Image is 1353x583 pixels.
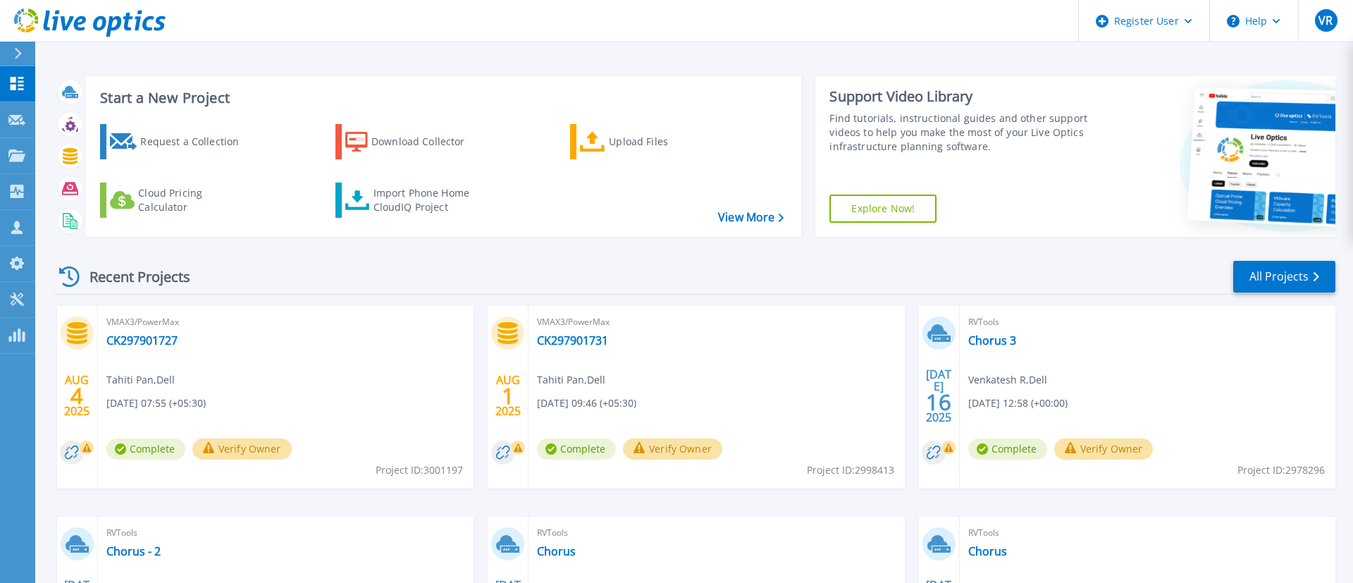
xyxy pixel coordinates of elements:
div: Support Video Library [829,87,1094,106]
span: RVTools [106,525,465,541]
span: Complete [106,438,185,460]
div: [DATE] 2025 [925,370,952,422]
span: Tahiti Pan , Dell [537,372,605,388]
a: Cloud Pricing Calculator [100,183,257,218]
span: RVTools [968,314,1327,330]
span: 1 [502,390,514,402]
a: Chorus - 2 [106,544,161,558]
span: Venkatesh R , Dell [968,372,1047,388]
span: 4 [70,390,83,402]
div: Request a Collection [140,128,253,156]
span: RVTools [537,525,896,541]
span: [DATE] 07:55 (+05:30) [106,395,206,411]
span: [DATE] 09:46 (+05:30) [537,395,636,411]
span: Project ID: 2978296 [1237,462,1325,478]
a: Chorus [537,544,576,558]
div: AUG 2025 [495,370,521,422]
div: Recent Projects [54,259,209,294]
span: Complete [537,438,616,460]
button: Verify Owner [1054,438,1154,460]
button: Verify Owner [192,438,292,460]
a: View More [718,211,784,224]
a: All Projects [1233,261,1335,293]
span: RVTools [968,525,1327,541]
span: Project ID: 3001197 [376,462,463,478]
div: Import Phone Home CloudIQ Project [373,186,483,214]
a: Download Collector [335,124,493,159]
span: VMAX3/PowerMax [537,314,896,330]
div: Find tutorials, instructional guides and other support videos to help you make the most of your L... [829,111,1094,154]
a: CK297901727 [106,333,178,348]
a: Chorus [968,544,1007,558]
a: Request a Collection [100,124,257,159]
span: Tahiti Pan , Dell [106,372,175,388]
a: Explore Now! [829,195,937,223]
div: Download Collector [371,128,484,156]
a: Chorus 3 [968,333,1016,348]
a: Upload Files [570,124,727,159]
span: Project ID: 2998413 [807,462,894,478]
span: [DATE] 12:58 (+00:00) [968,395,1068,411]
span: VR [1318,15,1333,26]
span: 16 [926,396,951,408]
div: AUG 2025 [63,370,90,422]
button: Verify Owner [623,438,722,460]
span: VMAX3/PowerMax [106,314,465,330]
h3: Start a New Project [100,90,784,106]
a: CK297901731 [537,333,608,348]
span: Complete [968,438,1047,460]
div: Upload Files [609,128,722,156]
div: Cloud Pricing Calculator [138,186,251,214]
